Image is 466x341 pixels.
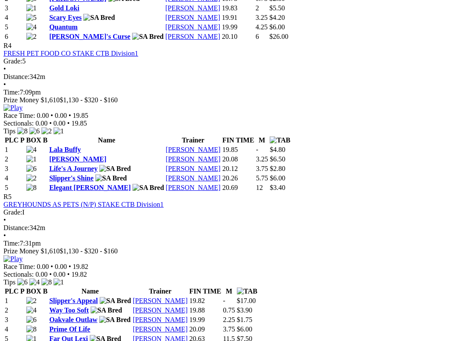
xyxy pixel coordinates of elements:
a: [PERSON_NAME] [165,14,220,21]
span: $3.90 [237,306,252,314]
a: GREYHOUNDS AS PETS (N/P) STAKE CTB Division1 [3,201,164,208]
td: 4 [4,325,25,334]
img: 2 [41,127,52,135]
a: FRESH PET FOOD CO STAKE CTB Division1 [3,50,138,57]
span: Distance: [3,73,29,80]
td: 20.09 [189,325,222,334]
img: 6 [26,316,37,324]
td: 19.85 [222,145,255,154]
td: 3 [4,164,25,173]
td: 19.83 [221,4,254,13]
span: $5.50 [269,4,285,12]
td: 19.99 [221,23,254,32]
img: TAB [237,287,258,295]
span: 0.00 [54,120,66,127]
img: 8 [26,325,37,333]
div: I [3,208,463,216]
img: 4 [26,146,37,154]
span: • [3,216,6,224]
img: Play [3,255,22,263]
img: 6 [26,165,37,173]
span: Time: [3,88,20,96]
img: SA Bred [99,165,131,173]
img: 8 [26,184,37,192]
span: • [3,81,6,88]
img: 2 [26,297,37,305]
a: [PERSON_NAME] [166,146,220,153]
text: 3.25 [255,14,268,21]
img: TAB [270,136,290,144]
img: 8 [17,127,28,135]
span: Race Time: [3,263,35,270]
th: Name [49,136,164,145]
img: 4 [26,23,37,31]
a: Quantum [49,23,78,31]
th: FIN TIME [189,287,222,296]
img: SA Bred [95,174,127,182]
span: PLC [5,287,19,295]
span: $6.00 [270,174,285,182]
text: 3.75 [256,165,268,172]
span: $4.20 [269,14,285,21]
span: 0.00 [35,120,47,127]
span: • [50,263,53,270]
img: 2 [26,174,37,182]
span: $1.75 [237,316,252,323]
text: 2.25 [223,316,235,323]
th: Trainer [165,136,221,145]
span: Grade: [3,208,22,216]
div: Prize Money $1,610 [3,96,463,104]
a: [PERSON_NAME] [133,316,188,323]
span: BOX [26,136,41,144]
div: 342m [3,73,463,81]
img: 2 [26,33,37,41]
a: [PERSON_NAME] [133,297,188,304]
div: 5 [3,57,463,65]
div: 342m [3,224,463,232]
td: 4 [4,174,25,183]
a: Slipper's Shine [49,174,94,182]
td: 20.26 [222,174,255,183]
span: Grade: [3,57,22,65]
img: 1 [54,278,64,286]
img: 1 [54,127,64,135]
th: FIN TIME [222,136,255,145]
span: 0.00 [55,263,67,270]
td: 2 [4,155,25,164]
td: 1 [4,145,25,154]
div: 7:31pm [3,240,463,247]
span: 0.00 [37,112,49,119]
td: 19.88 [189,306,222,315]
a: Elegant [PERSON_NAME] [49,184,131,191]
span: Sectionals: [3,271,34,278]
a: [PERSON_NAME] [165,23,220,31]
img: 1 [26,155,37,163]
div: 7:09pm [3,88,463,96]
text: 12 [256,184,263,191]
span: Sectionals: [3,120,34,127]
td: 3 [4,316,25,324]
a: [PERSON_NAME] [166,155,220,163]
span: 0.00 [54,271,66,278]
img: SA Bred [83,14,115,22]
span: 0.00 [55,112,67,119]
span: • [69,112,71,119]
a: Gold Loki [49,4,79,12]
span: • [3,65,6,73]
td: 19.91 [221,13,254,22]
a: [PERSON_NAME] [165,4,220,12]
a: [PERSON_NAME] [166,165,220,172]
span: • [3,232,6,239]
a: Prime Of Life [49,325,90,333]
img: 1 [26,4,37,12]
span: $17.00 [237,297,256,304]
span: $26.00 [269,33,288,40]
span: $2.80 [270,165,285,172]
span: • [50,112,53,119]
span: R5 [3,193,12,200]
span: • [67,271,70,278]
a: [PERSON_NAME] [166,174,220,182]
img: Play [3,104,22,112]
a: Lala Buffy [49,146,81,153]
span: $6.00 [237,325,252,333]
